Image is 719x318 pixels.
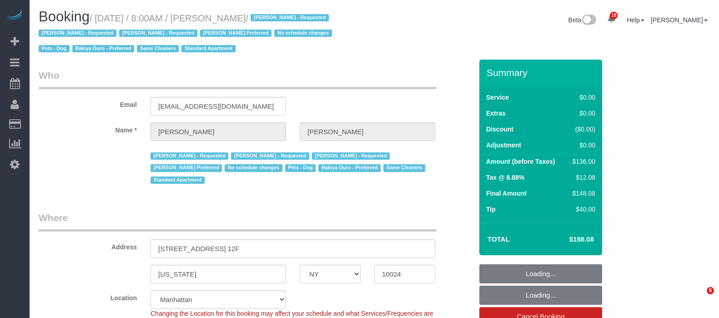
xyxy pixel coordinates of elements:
label: Tax @ 8.88% [486,173,524,182]
div: $0.00 [569,109,595,118]
strong: Total [488,235,510,243]
div: $12.08 [569,173,595,182]
label: Address [32,239,144,252]
a: Beta [568,16,597,24]
label: Discount [486,125,513,134]
label: Email [32,97,144,109]
label: Extras [486,109,506,118]
input: Last Name [300,122,435,141]
input: Zip Code [374,265,435,283]
span: Rakiya Ouro - Preferred [72,45,135,52]
legend: Who [39,69,437,89]
span: No schedule changes [274,30,332,37]
input: Email [151,97,286,116]
input: First Name [151,122,286,141]
a: 18 [603,9,620,29]
span: [PERSON_NAME] - Requested [39,30,116,37]
span: Standard Apartment [151,177,205,184]
label: Service [486,93,509,102]
label: Tip [486,205,496,214]
label: Final Amount [486,189,527,198]
div: $0.00 [569,93,595,102]
div: $40.00 [569,205,595,214]
span: [PERSON_NAME] - Requested [231,152,309,160]
img: New interface [581,15,596,26]
label: Adjustment [486,141,521,150]
input: City [151,265,286,283]
label: Location [32,290,144,303]
small: / [DATE] / 8:00AM / [PERSON_NAME] [39,13,335,54]
img: Automaid Logo [5,9,24,22]
div: ($0.00) [569,125,595,134]
span: Standard Apartment [181,45,236,52]
h3: Summary [487,67,598,78]
span: [PERSON_NAME] Preferred [200,30,272,37]
span: [PERSON_NAME] - Requested [151,152,228,160]
label: Amount (before Taxes) [486,157,555,166]
span: Booking [39,9,90,25]
span: Same Cleaners [137,45,179,52]
span: [PERSON_NAME] - Requested [251,14,328,21]
div: $0.00 [569,141,595,150]
a: [PERSON_NAME] [651,16,708,24]
legend: Where [39,211,437,232]
span: Pets - Dog [39,45,70,52]
div: $136.00 [569,157,595,166]
span: Rakiya Ouro - Preferred [318,164,381,172]
span: No schedule changes [225,164,282,172]
a: Help [627,16,644,24]
h4: $188.08 [542,236,594,243]
span: / [39,13,335,54]
div: $148.08 [569,189,595,198]
label: Name * [32,122,144,135]
span: Pets - Dog [285,164,316,172]
span: [PERSON_NAME] - Requested [312,152,390,160]
span: Same Cleaners [383,164,425,172]
span: [PERSON_NAME] - Requested [119,30,197,37]
span: 5 [707,287,714,294]
span: 18 [610,12,618,19]
span: [PERSON_NAME] Preferred [151,164,222,172]
iframe: Intercom live chat [688,287,710,309]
